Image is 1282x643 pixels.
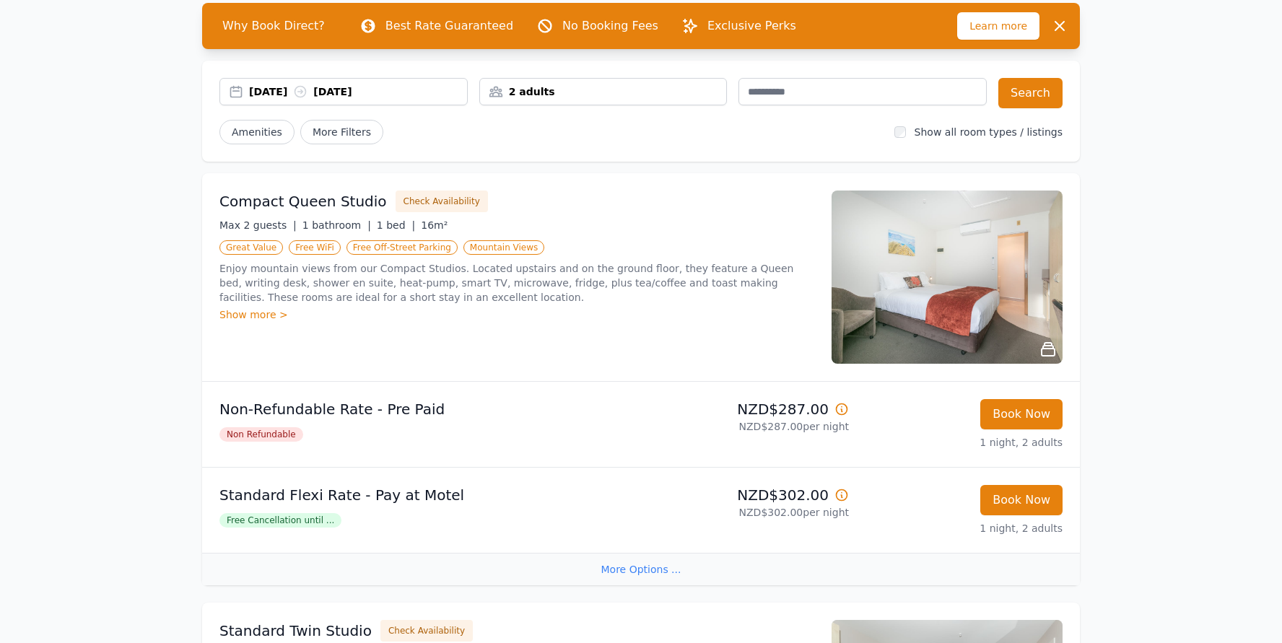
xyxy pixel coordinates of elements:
button: Book Now [980,485,1063,515]
button: Check Availability [396,191,488,212]
p: No Booking Fees [562,17,658,35]
p: NZD$302.00 [647,485,849,505]
label: Show all room types / listings [915,126,1063,138]
button: Book Now [980,399,1063,429]
div: [DATE] [DATE] [249,84,467,99]
span: Mountain Views [463,240,544,255]
span: More Filters [300,120,383,144]
span: Learn more [957,12,1039,40]
p: NZD$287.00 per night [647,419,849,434]
span: 16m² [421,219,448,231]
p: NZD$287.00 [647,399,849,419]
span: Great Value [219,240,283,255]
span: Max 2 guests | [219,219,297,231]
div: More Options ... [202,553,1080,585]
h3: Standard Twin Studio [219,621,372,641]
span: Free Cancellation until ... [219,513,341,528]
p: 1 night, 2 adults [860,435,1063,450]
div: 2 adults [480,84,727,99]
p: Exclusive Perks [707,17,796,35]
p: Enjoy mountain views from our Compact Studios. Located upstairs and on the ground floor, they fea... [219,261,814,305]
button: Amenities [219,120,295,144]
span: Free WiFi [289,240,341,255]
p: Standard Flexi Rate - Pay at Motel [219,485,635,505]
p: Best Rate Guaranteed [385,17,513,35]
button: Check Availability [380,620,473,642]
div: Show more > [219,307,814,322]
span: 1 bed | [377,219,415,231]
button: Search [998,78,1063,108]
p: 1 night, 2 adults [860,521,1063,535]
span: Why Book Direct? [211,12,336,40]
span: Non Refundable [219,427,303,442]
span: 1 bathroom | [302,219,371,231]
span: Free Off-Street Parking [346,240,458,255]
p: NZD$302.00 per night [647,505,849,520]
h3: Compact Queen Studio [219,191,387,211]
p: Non-Refundable Rate - Pre Paid [219,399,635,419]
